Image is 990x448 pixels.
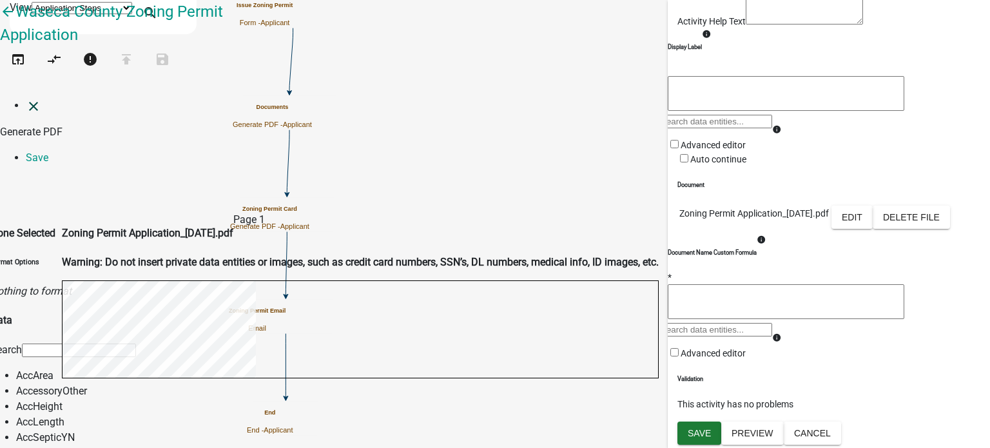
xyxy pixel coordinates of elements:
p: Warning: Do not insert private data entities or images, such as credit card numbers, SSN’s, DL nu... [62,255,659,270]
i: info [772,125,781,134]
button: 1 problems in this workflow [72,46,108,74]
span: Save [688,428,711,438]
li: AccSepticYN [16,430,717,445]
p: This activity has no problems [677,398,980,411]
button: Auto Layout [36,46,72,74]
span: Page 1 [233,213,265,226]
label: Auto continue [677,154,746,164]
h4: Zoning Permit Application_[DATE].pdf [62,226,233,241]
i: info [702,30,711,39]
input: Search data entities... [658,115,772,128]
i: open_in_browser [10,52,26,70]
label: Advanced editor [668,140,746,150]
h6: Validation [677,375,980,384]
i: close [26,99,41,114]
button: Preview [721,422,784,445]
button: Cancel [784,422,841,445]
button: Publish [108,46,144,74]
p: Zoning Permit Application_[DATE].pdf [679,207,829,220]
li: AccHeight [16,399,717,414]
h6: Document Name Custom Formula [668,248,757,257]
label: Advanced editor [668,348,746,358]
li: AccArea [16,368,717,384]
i: info [757,235,766,244]
i: error [82,52,98,70]
i: publish [119,52,134,70]
i: compare_arrows [46,52,62,70]
i: info [772,333,781,342]
a: Save [26,151,48,164]
li: AccessoryOther [16,384,717,399]
button: Delete File [873,206,950,229]
button: Save [144,46,180,74]
h6: Document [677,180,980,190]
i: save [155,52,170,70]
h6: Display Label [668,43,702,52]
input: Search data entities... [658,323,772,336]
label: Activity Help Text [677,16,746,26]
button: Edit [831,206,873,229]
li: AccLength [16,414,717,430]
